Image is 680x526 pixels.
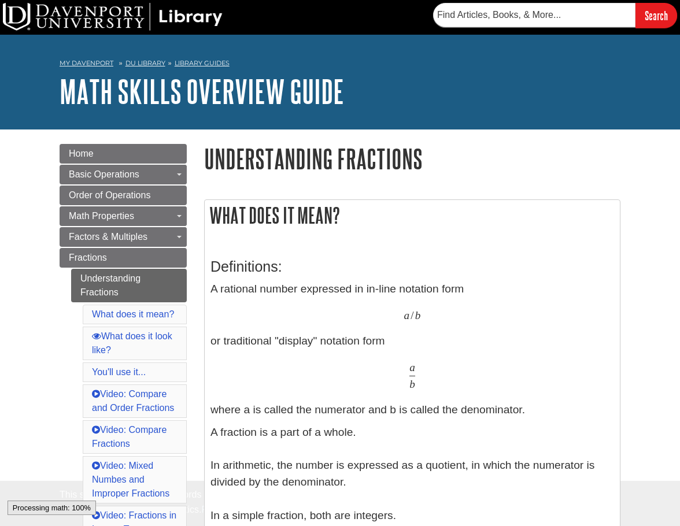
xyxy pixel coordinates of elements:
[409,361,415,374] span: a
[92,461,169,498] a: Video: Mixed Numbes and Improper Fractions
[71,269,187,302] a: Understanding Fractions
[60,186,187,205] a: Order of Operations
[210,281,614,418] p: A rational number expressed in in-line notation form or traditional "display" notation form where...
[60,144,187,164] a: Home
[205,200,620,231] h2: What does it mean?
[204,144,620,173] h1: Understanding Fractions
[60,206,187,226] a: Math Properties
[125,59,165,67] a: DU Library
[60,55,620,74] nav: breadcrumb
[92,367,146,377] a: You'll use it...
[3,3,223,31] img: DU Library
[433,3,635,27] input: Find Articles, Books, & More...
[69,149,94,158] span: Home
[60,227,187,247] a: Factors & Multiples
[69,169,139,179] span: Basic Operations
[175,59,230,67] a: Library Guides
[92,331,172,355] a: What does it look like?
[60,73,344,109] a: Math Skills Overview Guide
[635,3,677,28] input: Search
[404,309,410,322] span: a
[69,253,107,262] span: Fractions
[60,165,187,184] a: Basic Operations
[411,309,413,322] span: /
[60,248,187,268] a: Fractions
[415,309,421,322] span: b
[69,190,150,200] span: Order of Operations
[69,211,134,221] span: Math Properties
[210,258,614,275] h3: Definitions:
[60,58,113,68] a: My Davenport
[409,377,415,391] span: b
[92,425,167,449] a: Video: Compare Fractions
[92,389,174,413] a: Video: Compare and Order Fractions
[92,309,174,319] a: What does it mean?
[8,501,96,515] div: Processing math: 100%
[69,232,147,242] span: Factors & Multiples
[433,3,677,28] form: Searches DU Library's articles, books, and more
